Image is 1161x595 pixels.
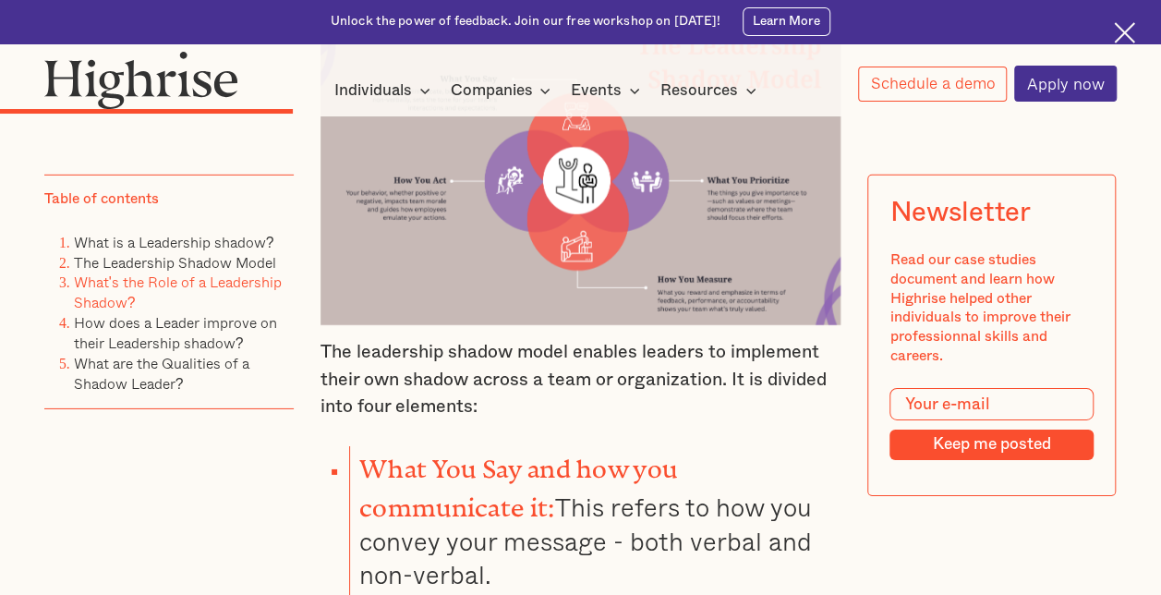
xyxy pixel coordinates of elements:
[74,271,282,313] a: What's the Role of a Leadership Shadow?
[450,79,532,102] div: Companies
[74,351,249,394] a: What are the Qualities of a Shadow Leader?
[320,13,841,325] img: The Leadership Shadow Model
[349,446,841,592] li: This refers to how you convey your message - both verbal and non-verbal.
[450,79,556,102] div: Companies
[890,387,1094,419] input: Your e-mail
[571,79,646,102] div: Events
[74,250,276,273] a: The Leadership Shadow Model
[320,339,841,420] p: The leadership shadow model enables leaders to implement their own shadow across a team or organi...
[74,230,274,252] a: What is a Leadership shadow?
[334,79,412,102] div: Individuals
[44,189,159,209] div: Table of contents
[890,249,1094,365] div: Read our case studies document and learn how Highrise helped other individuals to improve their p...
[858,67,1008,102] a: Schedule a demo
[571,79,622,102] div: Events
[743,7,830,35] a: Learn More
[890,429,1094,459] input: Keep me posted
[74,311,277,354] a: How does a Leader improve on their Leadership shadow?
[334,79,436,102] div: Individuals
[660,79,738,102] div: Resources
[890,387,1094,459] form: Modal Form
[1014,66,1117,102] a: Apply now
[44,51,238,109] img: Highrise logo
[660,79,762,102] div: Resources
[1114,22,1135,43] img: Cross icon
[359,455,677,509] strong: What You Say and how you communicate it:
[890,197,1031,228] div: Newsletter
[331,13,721,30] div: Unlock the power of feedback. Join our free workshop on [DATE]!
